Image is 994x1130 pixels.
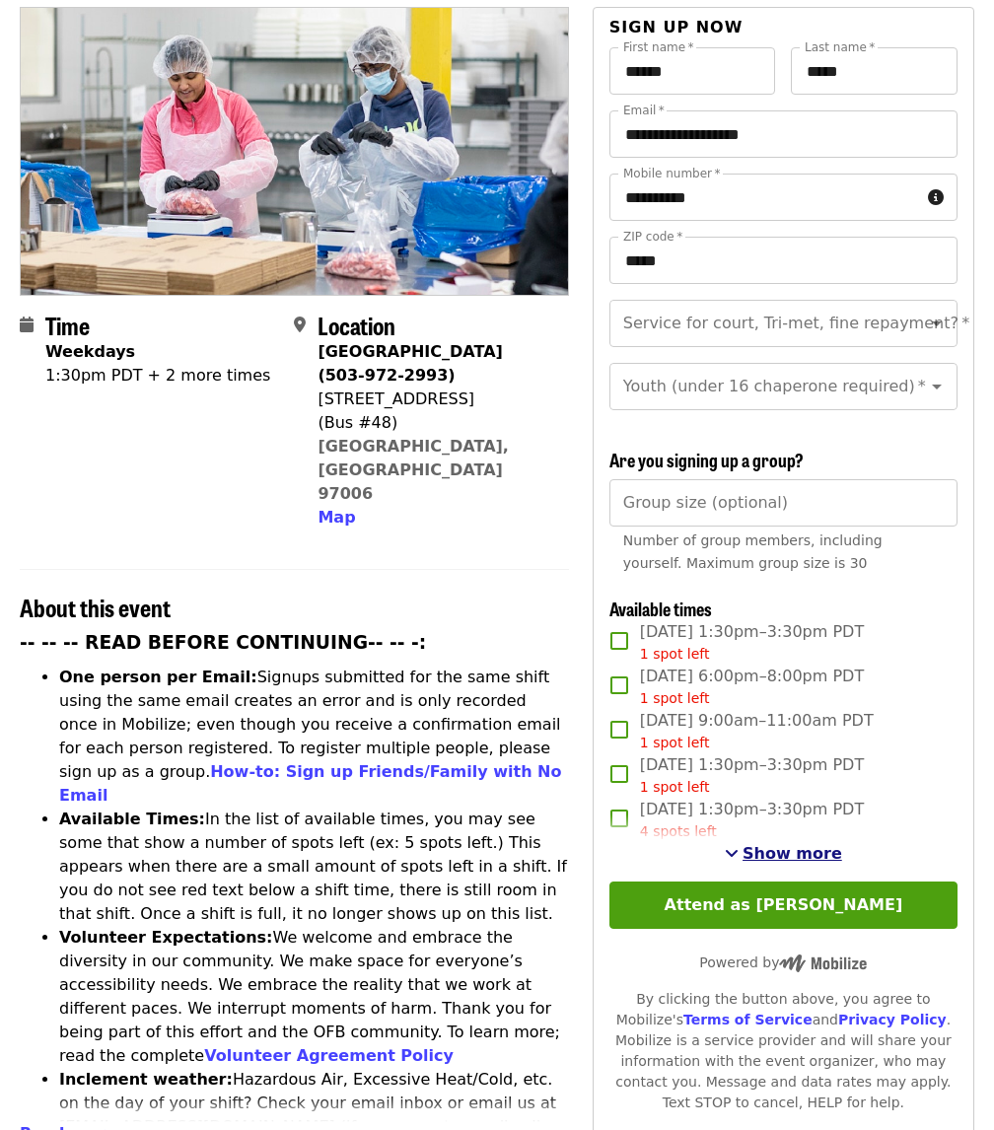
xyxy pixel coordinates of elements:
span: Sign up now [609,18,744,36]
span: Location [318,308,395,342]
button: Open [923,310,951,337]
strong: One person per Email: [59,668,257,686]
span: [DATE] 1:30pm–3:30pm PDT [640,798,864,842]
img: Powered by Mobilize [779,954,867,972]
strong: Weekdays [45,342,135,361]
a: How-to: Sign up Friends/Family with No Email [59,762,562,805]
div: (Bus #48) [318,411,552,435]
img: July/Aug/Sept - Beaverton: Repack/Sort (age 10+) organized by Oregon Food Bank [21,8,568,294]
li: We welcome and embrace the diversity in our community. We make space for everyone’s accessibility... [59,926,569,1068]
span: [DATE] 1:30pm–3:30pm PDT [640,620,864,665]
strong: [GEOGRAPHIC_DATA] (503-972-2993) [318,342,502,385]
input: Email [609,110,958,158]
i: circle-info icon [928,188,944,207]
strong: Inclement weather: [59,1070,233,1089]
span: [DATE] 9:00am–11:00am PDT [640,709,874,753]
button: Open [923,373,951,400]
label: Last name [805,41,875,53]
span: Available times [609,596,712,621]
span: 1 spot left [640,690,710,706]
button: Map [318,506,355,530]
span: [DATE] 1:30pm–3:30pm PDT [640,753,864,798]
a: Volunteer Agreement Policy [204,1046,454,1065]
span: Map [318,508,355,527]
i: calendar icon [20,316,34,334]
span: Number of group members, including yourself. Maximum group size is 30 [623,532,883,571]
label: First name [623,41,694,53]
label: ZIP code [623,231,682,243]
span: 1 spot left [640,735,710,750]
input: Last name [791,47,958,95]
strong: Available Times: [59,810,205,828]
span: Are you signing up a group? [609,447,804,472]
input: Mobile number [609,174,920,221]
input: ZIP code [609,237,958,284]
strong: Volunteer Expectations: [59,928,273,947]
div: 1:30pm PDT + 2 more times [45,364,270,388]
strong: -- -- -- READ BEFORE CONTINUING-- -- -: [20,632,426,653]
span: Show more [743,844,842,863]
div: By clicking the button above, you agree to Mobilize's and . Mobilize is a service provider and wi... [609,989,958,1113]
input: [object Object] [609,479,958,527]
li: In the list of available times, you may see some that show a number of spots left (ex: 5 spots le... [59,808,569,926]
i: map-marker-alt icon [294,316,306,334]
div: [STREET_ADDRESS] [318,388,552,411]
span: Time [45,308,90,342]
label: Mobile number [623,168,720,179]
label: Email [623,105,665,116]
button: Attend as [PERSON_NAME] [609,882,958,929]
a: Privacy Policy [838,1012,947,1027]
span: 4 spots left [640,823,717,839]
span: [DATE] 6:00pm–8:00pm PDT [640,665,864,709]
span: About this event [20,590,171,624]
li: Signups submitted for the same shift using the same email creates an error and is only recorded o... [59,666,569,808]
input: First name [609,47,776,95]
span: 1 spot left [640,646,710,662]
span: 1 spot left [640,779,710,795]
button: See more timeslots [725,842,842,866]
a: [GEOGRAPHIC_DATA], [GEOGRAPHIC_DATA] 97006 [318,437,509,503]
span: Powered by [699,954,867,970]
a: Terms of Service [683,1012,813,1027]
